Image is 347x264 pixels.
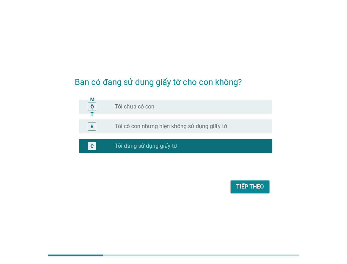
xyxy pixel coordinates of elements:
font: MỘT [90,97,94,117]
font: Tôi đang sử dụng giấy tờ [115,143,177,149]
font: Tôi chưa có con [115,103,154,110]
font: Tiếp theo [236,183,264,190]
font: Bạn có đang sử dụng giấy tờ cho con không? [75,77,242,87]
font: C [91,143,94,149]
button: Tiếp theo [231,180,269,193]
font: B [91,124,94,129]
font: Tôi có con nhưng hiện không sử dụng giấy tờ [115,123,227,130]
